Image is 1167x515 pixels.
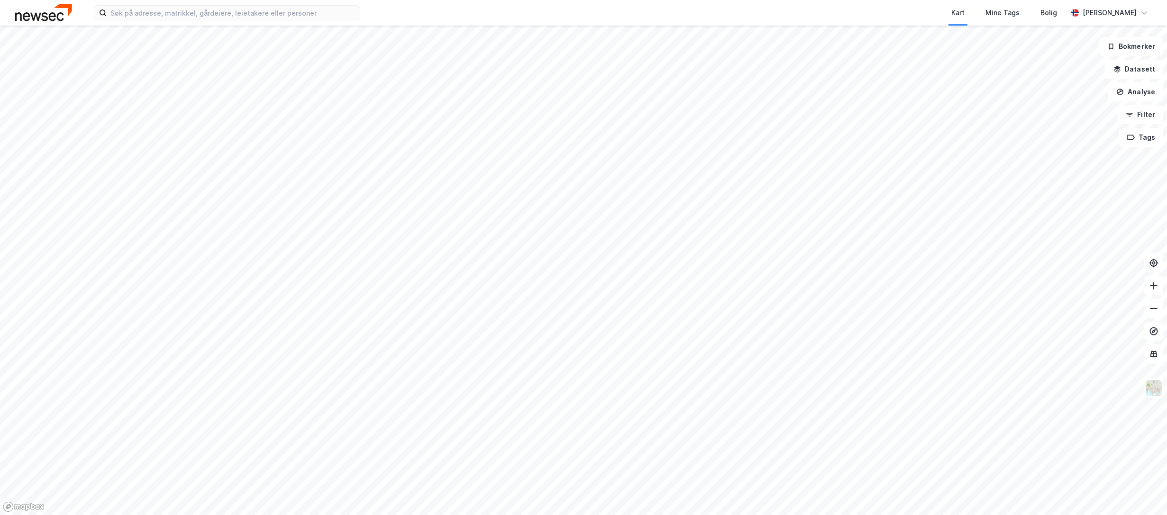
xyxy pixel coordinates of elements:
[1120,470,1167,515] div: Kontrollprogram for chat
[951,7,965,18] div: Kart
[1040,7,1057,18] div: Bolig
[15,4,72,21] img: newsec-logo.f6e21ccffca1b3a03d2d.png
[107,6,360,20] input: Søk på adresse, matrikkel, gårdeiere, leietakere eller personer
[985,7,1020,18] div: Mine Tags
[1120,470,1167,515] iframe: Chat Widget
[1083,7,1137,18] div: [PERSON_NAME]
